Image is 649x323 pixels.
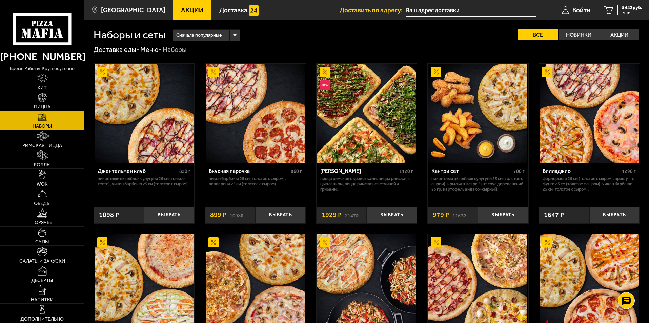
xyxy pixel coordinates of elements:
[94,64,195,163] a: АкционныйДжентельмен клуб
[249,5,259,16] img: 15daf4d41897b9f0e9f617042186c801.svg
[291,168,302,174] span: 860 г
[544,211,564,218] span: 1647 ₽
[589,207,640,223] button: Выбрать
[399,168,413,174] span: 1120 г
[540,64,639,163] img: Вилладжио
[320,168,398,174] div: [PERSON_NAME]
[367,207,417,223] button: Выбрать
[431,176,525,192] p: Пикантный цыплёнок сулугуни 25 см (толстое с сыром), крылья в кляре 5 шт соус деревенский 25 гр, ...
[543,168,620,174] div: Вилладжио
[99,211,119,218] span: 1098 ₽
[206,64,305,163] img: Вкусная парочка
[340,7,406,13] span: Доставить по адресу:
[144,207,194,223] button: Выбрать
[34,201,50,206] span: Обеды
[205,64,306,163] a: АкционныйВкусная парочка
[209,168,289,174] div: Вкусная парочка
[230,211,243,218] s: 1098 ₽
[428,64,528,163] a: АкционныйКантри сет
[320,67,330,77] img: Акционный
[208,67,219,77] img: Акционный
[572,7,590,13] span: Войти
[317,64,416,163] img: Мама Миа
[179,168,190,174] span: 820 г
[163,45,187,54] div: Наборы
[543,176,636,192] p: Фермерская 25 см (толстое с сыром), Прошутто Фунги 25 см (толстое с сыром), Чикен Барбекю 25 см (...
[97,67,107,77] img: Акционный
[622,11,642,15] span: 7 шт.
[95,64,194,163] img: Джентельмен клуб
[34,163,50,167] span: Роллы
[32,220,52,225] span: Горячее
[208,237,219,247] img: Акционный
[176,29,222,42] span: Сначала популярные
[210,211,226,218] span: 899 ₽
[542,67,552,77] img: Акционный
[431,168,512,174] div: Кантри сет
[559,29,599,40] label: Новинки
[35,240,49,244] span: Супы
[478,207,528,223] button: Выбрать
[181,7,204,13] span: Акции
[622,5,642,10] span: 5442 руб.
[320,237,330,247] img: Акционный
[406,4,536,17] input: Ваш адрес доставки
[518,29,558,40] label: Все
[219,7,247,13] span: Доставка
[140,45,162,54] a: Меню-
[542,237,552,247] img: Акционный
[513,168,525,174] span: 700 г
[433,211,449,218] span: 979 ₽
[101,7,165,13] span: [GEOGRAPHIC_DATA]
[428,64,527,163] img: Кантри сет
[22,143,62,148] span: Римская пицца
[209,176,302,187] p: Чикен Барбекю 25 см (толстое с сыром), Пепперони 25 см (толстое с сыром).
[452,211,466,218] s: 1167 ₽
[20,317,64,322] span: Дополнительно
[320,80,330,90] img: Новинка
[37,86,47,90] span: Хит
[317,64,417,163] a: АкционныйНовинкаМама Миа
[97,237,107,247] img: Акционный
[256,207,306,223] button: Выбрать
[431,67,441,77] img: Акционный
[94,29,166,40] h1: Наборы и сеты
[599,29,639,40] label: Акции
[322,211,342,218] span: 1929 ₽
[98,176,191,187] p: Пикантный цыплёнок сулугуни 25 см (тонкое тесто), Чикен Барбекю 25 см (толстое с сыром).
[31,278,53,283] span: Десерты
[345,211,359,218] s: 2147 ₽
[98,168,178,174] div: Джентельмен клуб
[320,176,413,192] p: Пицца Римская с креветками, Пицца Римская с цыплёнком, Пицца Римская с ветчиной и грибами.
[37,182,48,187] span: WOK
[539,64,640,163] a: АкционныйВилладжио
[431,237,441,247] img: Акционный
[33,124,52,129] span: Наборы
[94,45,139,54] a: Доставка еды-
[34,105,50,109] span: Пицца
[19,259,65,264] span: Салаты и закуски
[622,168,636,174] span: 1290 г
[31,298,54,302] span: Напитки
